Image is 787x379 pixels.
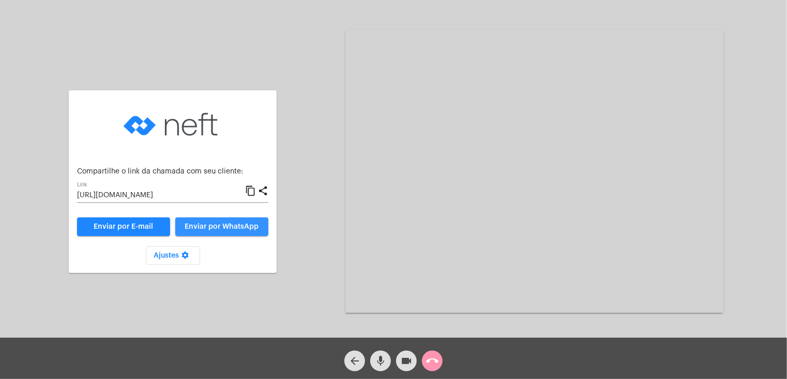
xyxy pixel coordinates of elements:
[121,99,224,150] img: logo-neft-novo-2.png
[77,168,268,176] p: Compartilhe o link da chamada com seu cliente:
[175,217,268,236] button: Enviar por WhatsApp
[400,355,413,367] mat-icon: videocam
[374,355,387,367] mat-icon: mic
[245,185,256,197] mat-icon: content_copy
[154,252,192,259] span: Ajustes
[94,223,154,230] span: Enviar por E-mail
[179,251,192,263] mat-icon: settings
[77,217,170,236] a: Enviar por E-mail
[146,246,200,265] button: Ajustes
[426,355,438,367] mat-icon: call_end
[258,185,268,197] mat-icon: share
[349,355,361,367] mat-icon: arrow_back
[185,223,259,230] span: Enviar por WhatsApp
